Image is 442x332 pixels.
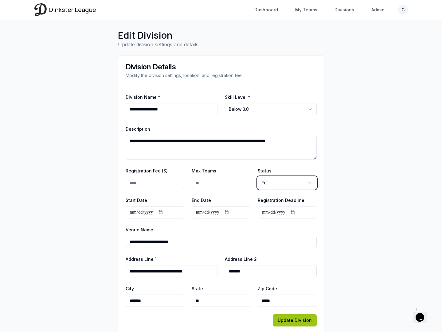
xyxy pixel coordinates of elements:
label: Skill Level * [225,95,250,100]
label: Venue Name [126,227,153,232]
label: Status [258,168,272,173]
iframe: chat widget [413,304,433,323]
a: My Teams [291,4,321,15]
div: Division Details [126,63,317,71]
img: Dinkster [34,3,47,16]
label: State [192,286,203,291]
label: Start Date [126,198,147,203]
label: Address Line 1 [126,257,157,262]
label: Registration Fee ($) [126,168,168,173]
h1: Edit Division [118,30,324,41]
a: Divisions [331,4,358,15]
button: C [398,5,408,15]
label: Registration Deadline [258,198,304,203]
label: City [126,286,134,291]
a: Admin [368,4,388,15]
span: Dinkster League [49,6,96,14]
label: End Date [192,198,211,203]
a: Dinkster League [34,3,96,16]
label: Address Line 2 [225,257,257,262]
label: Description [126,126,150,132]
div: Modify the division settings, location, and registration fee. [126,72,317,79]
p: Update division settings and details [118,41,324,48]
label: Zip Code [258,286,277,291]
a: Dashboard [251,4,282,15]
button: Update Division [273,314,317,326]
label: Max Teams [192,168,216,173]
label: Division Name * [126,95,160,100]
